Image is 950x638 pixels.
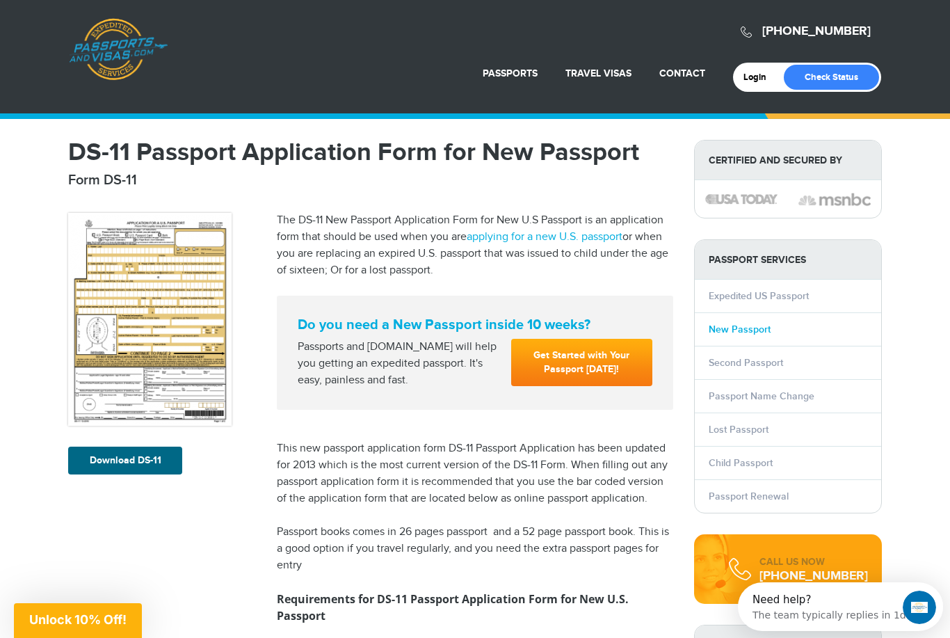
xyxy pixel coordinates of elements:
[277,524,673,574] p: Passport books comes in 26 pages passport and a 52 page passport book. This is a good option if y...
[738,582,943,631] iframe: Intercom live chat discovery launcher
[784,65,879,90] a: Check Status
[69,18,168,81] a: Passports & [DOMAIN_NAME]
[277,410,673,424] iframe: Customer reviews powered by Trustpilot
[15,12,168,23] div: Need help?
[709,390,814,402] a: Passport Name Change
[759,555,868,569] div: CALL US NOW
[277,212,673,279] p: The DS-11 New Passport Application Form for New U.S Passport is an application form that should b...
[511,339,652,386] a: Get Started with Your Passport [DATE]!
[68,172,673,189] h2: Form DS-11
[14,603,142,638] div: Unlock 10% Off!
[29,612,127,627] span: Unlock 10% Off!
[68,140,673,165] h1: DS-11 Passport Application Form for New Passport
[798,191,871,208] img: image description
[483,67,538,79] a: Passports
[709,290,809,302] a: Expedited US Passport
[709,357,783,369] a: Second Passport
[565,67,631,79] a: Travel Visas
[68,447,182,474] a: Download DS-11
[68,213,232,426] img: DS-11
[743,72,776,83] a: Login
[709,424,768,436] a: Lost Passport
[292,339,506,389] div: Passports and [DOMAIN_NAME] will help you getting an expedited passport. It's easy, painless and ...
[709,491,789,502] a: Passport Renewal
[695,141,881,180] strong: Certified and Secured by
[695,240,881,280] strong: PASSPORT SERVICES
[705,194,778,204] img: image description
[6,6,209,44] div: Open Intercom Messenger
[467,230,622,244] a: applying for a new U.S. passport
[298,317,652,333] strong: Do you need a New Passport inside 10 weeks?
[277,440,673,507] p: This new passport application form DS-11 Passport Application has been updated for 2013 which is ...
[15,23,168,38] div: The team typically replies in 1d
[659,67,705,79] a: Contact
[759,568,868,584] a: [PHONE_NUMBER]
[762,24,871,39] a: [PHONE_NUMBER]
[903,591,936,624] iframe: Intercom live chat
[709,457,773,469] a: Child Passport
[277,591,673,624] h3: Requirements for DS-11 Passport Application Form for New U.S. Passport
[709,324,771,335] a: New Passport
